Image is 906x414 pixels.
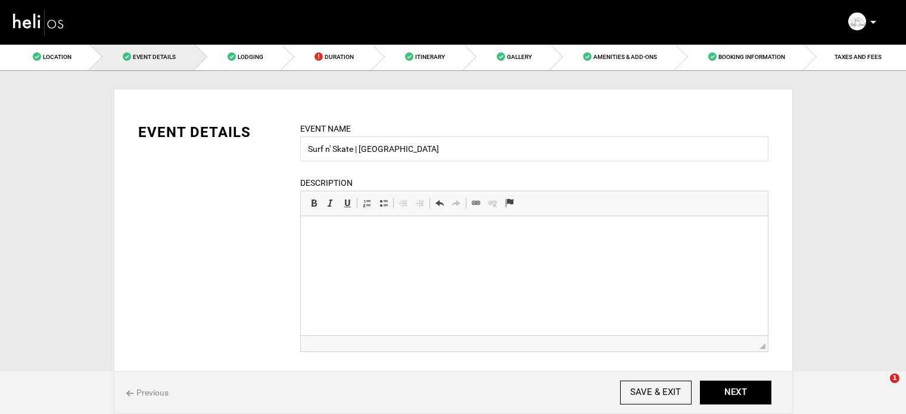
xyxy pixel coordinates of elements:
[468,195,484,211] a: Link (Ctrl+K)
[448,195,465,211] a: Redo (Ctrl+Y)
[126,390,133,397] img: back%20icon.svg
[700,381,771,404] button: NEXT
[415,54,445,60] span: Itinerary
[890,373,899,383] span: 1
[484,195,501,211] a: Unlink
[238,54,263,60] span: Lodging
[835,54,882,60] span: TAXES AND FEES
[865,373,894,402] iframe: To enrich screen reader interactions, please activate Accessibility in Grammarly extension settings
[848,13,866,30] img: bfc3b93a7267ea031ee668ef003a0130.png
[306,195,322,211] a: Bold (Ctrl+B)
[43,54,71,60] span: Location
[300,123,351,135] label: Event Name
[375,195,392,211] a: Insert/Remove Bulleted List
[620,381,692,404] input: SAVE & EXIT
[759,343,765,349] span: Resize
[325,54,354,60] span: Duration
[126,387,169,399] span: Previous
[339,195,356,211] a: Underline (Ctrl+U)
[359,195,375,211] a: Insert/Remove Numbered List
[431,195,448,211] a: Undo (Ctrl+Z)
[395,195,412,211] a: Decrease Indent
[322,195,339,211] a: Italic (Ctrl+I)
[301,216,768,335] iframe: Rich Text Editor, editor50
[300,136,768,161] input: Event Name
[12,7,66,38] img: heli-logo
[133,54,176,60] span: Event Details
[507,54,532,60] span: Gallery
[718,54,785,60] span: Booking Information
[501,195,518,211] a: Anchor
[138,122,282,142] div: EVENT DETAILS
[593,54,657,60] span: Amenities & Add-Ons
[300,177,353,189] label: Description
[412,195,428,211] a: Increase Indent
